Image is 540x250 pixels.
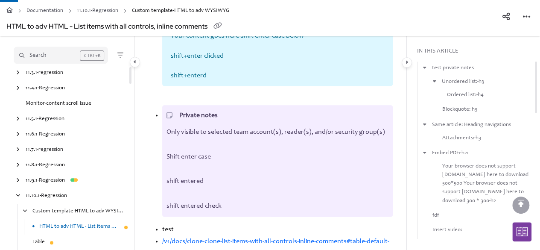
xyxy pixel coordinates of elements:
a: Embed PDF:-h2: [432,149,468,158]
div: arrow [14,177,22,185]
a: Attachments:-h3 [442,134,481,142]
div: arrow [20,208,29,216]
span: Custom template-HTML to adv WYSIWYG [132,5,229,18]
a: 11.3.1-regression [26,69,63,77]
a: Blockquote: h3 [442,106,477,114]
a: Same article: Heading navigations [432,121,511,129]
a: fdf [432,211,439,220]
a: 11.6.1-Regression [26,130,65,139]
a: 11.5.1-Regression [26,115,64,124]
button: Copy link of [211,20,225,34]
a: Custom template-HTML to adv WYSIWYG [32,207,126,216]
a: Documentation [26,5,63,18]
div: In this article [417,47,537,56]
a: 11.10.1-Regression [77,5,118,18]
p: shift+enter clicked [171,51,384,61]
div: Search [29,51,47,60]
div: scroll to top [512,197,529,214]
p: Private notes [179,109,388,122]
div: arrow [14,146,22,154]
p: Only visible to selected team account(s), reader(s), and/or security group(s) [166,126,388,138]
a: Monitor-content scroll issue [26,100,91,108]
p: test [162,224,393,236]
a: Table [32,238,45,247]
button: arrow [421,149,429,158]
div: HTML to adv HTML - List items with all controls, inline comments [6,21,207,33]
button: Search [14,47,108,64]
button: Category toggle [402,57,412,68]
a: test private notes [432,64,474,73]
div: CTRL+K [80,50,104,61]
p: Your content goes here-shift enter case below [171,31,384,41]
div: arrow [14,69,22,77]
p: shift entered check [166,200,388,212]
p: shift+enterd [171,71,384,81]
button: arrow [431,77,438,87]
a: 11.7.1-regression [26,146,63,154]
a: 11.9.1-Regression [26,176,65,185]
button: Category toggle [130,57,140,67]
a: Ordered list:-h4 [447,91,484,100]
button: arrow [421,120,429,129]
div: arrow [14,192,22,200]
div: arrow [14,131,22,139]
p: Shift enter case [166,151,388,163]
p: shift entered [166,175,388,188]
div: arrow [14,162,22,170]
button: Filter [115,50,125,60]
a: 11.10.1-Regression [26,192,67,200]
a: Insert video: [432,226,462,235]
div: arrow [14,115,22,124]
a: Your browser does not support [DOMAIN_NAME] here to download 500*500 Your browser does not suppor... [442,162,537,206]
a: HTML to adv HTML - List items with all controls, inline comments [39,223,119,231]
button: arrow [421,64,429,73]
div: arrow [14,85,22,93]
a: Unordered list:-h3 [442,78,484,86]
a: 11.8.1-Regression [26,161,65,170]
a: 11.4.1-Regression [26,84,65,93]
button: Article more options [520,11,534,25]
button: Article social sharing [499,11,513,25]
a: Home [6,5,13,18]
